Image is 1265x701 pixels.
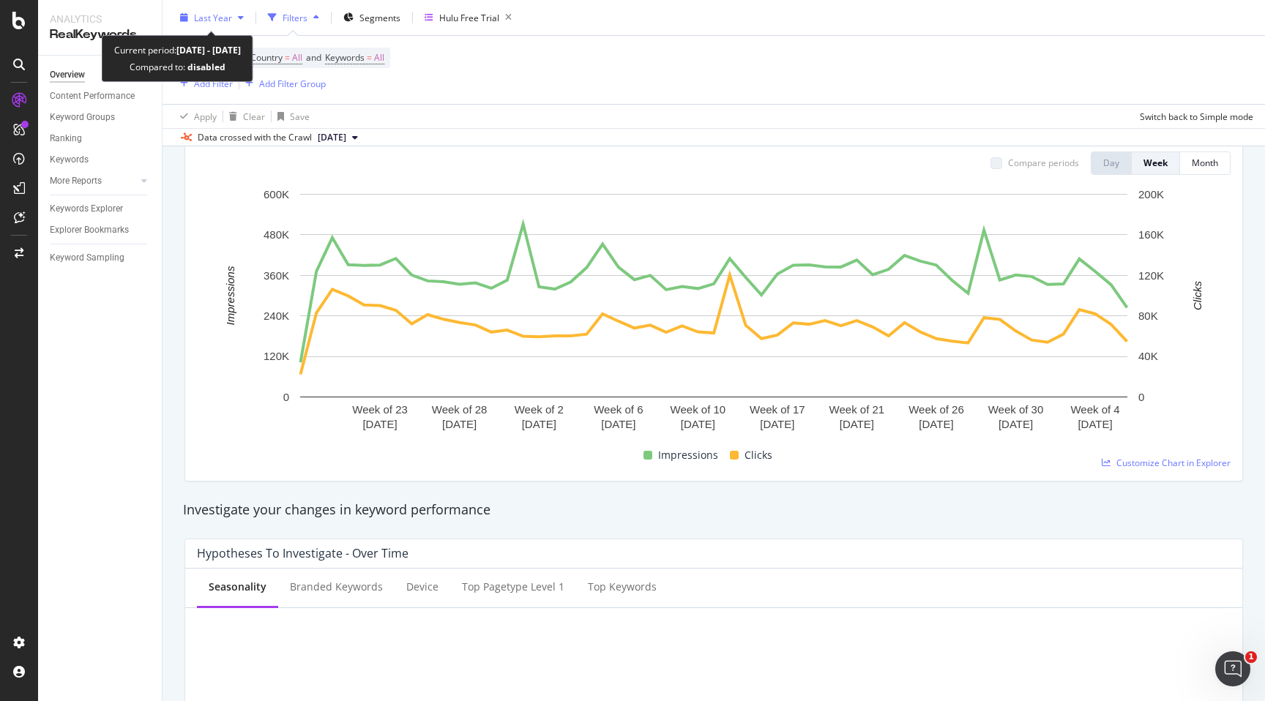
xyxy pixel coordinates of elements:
button: Apply [174,105,217,128]
button: Add Filter Group [239,75,326,92]
text: [DATE] [840,418,874,430]
text: [DATE] [362,418,397,430]
span: Segments [359,11,400,23]
span: All [374,48,384,68]
div: Ranking [50,131,82,146]
text: 80K [1138,310,1158,322]
text: 200K [1138,188,1164,200]
text: Week of 2 [515,403,564,416]
text: [DATE] [1078,418,1112,430]
div: Add Filter Group [259,77,326,89]
div: Analytics [50,12,150,26]
text: 480K [264,228,289,241]
span: Country [250,51,283,64]
button: Day [1091,151,1132,175]
text: Week of 30 [988,403,1044,416]
text: [DATE] [522,418,556,430]
b: disabled [185,61,225,73]
a: Overview [50,67,152,83]
text: [DATE] [919,418,953,430]
span: and [306,51,321,64]
div: Clear [243,110,265,122]
div: RealKeywords [50,26,150,43]
b: [DATE] - [DATE] [176,44,241,56]
span: Impressions [658,446,718,464]
svg: A chart. [197,187,1231,441]
button: Save [272,105,310,128]
button: Hulu Free Trial [419,6,518,29]
div: Compared to: [130,59,225,75]
div: Save [290,110,310,122]
button: Week [1132,151,1180,175]
text: 120K [1138,269,1164,282]
div: Overview [50,67,85,83]
div: Current period: [114,42,241,59]
a: Explorer Bookmarks [50,222,152,238]
iframe: Intercom live chat [1215,651,1250,686]
span: All [292,48,302,68]
div: Branded Keywords [290,580,383,594]
span: Clicks [745,446,772,464]
text: Week of 28 [432,403,488,416]
div: Switch back to Simple mode [1140,110,1253,122]
span: = [285,51,290,64]
a: Keyword Sampling [50,250,152,266]
button: Last Year [174,6,250,29]
a: Customize Chart in Explorer [1102,457,1231,469]
a: Keywords [50,152,152,168]
div: Day [1103,157,1119,169]
span: 2025 Aug. 23rd [318,131,346,144]
a: More Reports [50,173,137,189]
button: Segments [337,6,406,29]
div: Add Filter [194,77,233,89]
text: [DATE] [999,418,1033,430]
div: Week [1143,157,1168,169]
text: 0 [1138,391,1144,403]
span: 1 [1245,651,1257,663]
div: Keyword Sampling [50,250,124,266]
div: Apply [194,110,217,122]
text: 240K [264,310,289,322]
button: Month [1180,151,1231,175]
text: Week of 6 [594,403,643,416]
div: Compare periods [1008,157,1079,169]
text: Clicks [1191,280,1204,310]
span: Customize Chart in Explorer [1116,457,1231,469]
text: [DATE] [442,418,477,430]
text: [DATE] [601,418,635,430]
div: Top pagetype Level 1 [462,580,564,594]
div: Explorer Bookmarks [50,222,129,238]
button: [DATE] [312,129,364,146]
text: Week of 21 [829,403,885,416]
div: Investigate your changes in keyword performance [183,501,1245,520]
a: Content Performance [50,89,152,104]
div: Month [1192,157,1218,169]
text: Impressions [224,266,236,325]
button: Filters [262,6,325,29]
div: Seasonality [209,580,266,594]
a: Ranking [50,131,152,146]
text: [DATE] [760,418,794,430]
text: 0 [283,391,289,403]
span: = [367,51,372,64]
div: Hypotheses to Investigate - Over Time [197,546,408,561]
div: Hulu Free Trial [439,11,499,23]
div: Content Performance [50,89,135,104]
text: Week of 17 [750,403,805,416]
div: Filters [283,11,307,23]
div: More Reports [50,173,102,189]
div: Keywords [50,152,89,168]
text: 600K [264,188,289,200]
text: Week of 23 [352,403,408,416]
button: Switch back to Simple mode [1134,105,1253,128]
text: 120K [264,350,289,362]
div: Data crossed with the Crawl [198,131,312,144]
span: Keywords [325,51,365,64]
text: 40K [1138,350,1158,362]
text: 160K [1138,228,1164,241]
text: Week of 10 [671,403,726,416]
div: Device [406,580,439,594]
div: Keyword Groups [50,110,115,125]
text: [DATE] [681,418,715,430]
